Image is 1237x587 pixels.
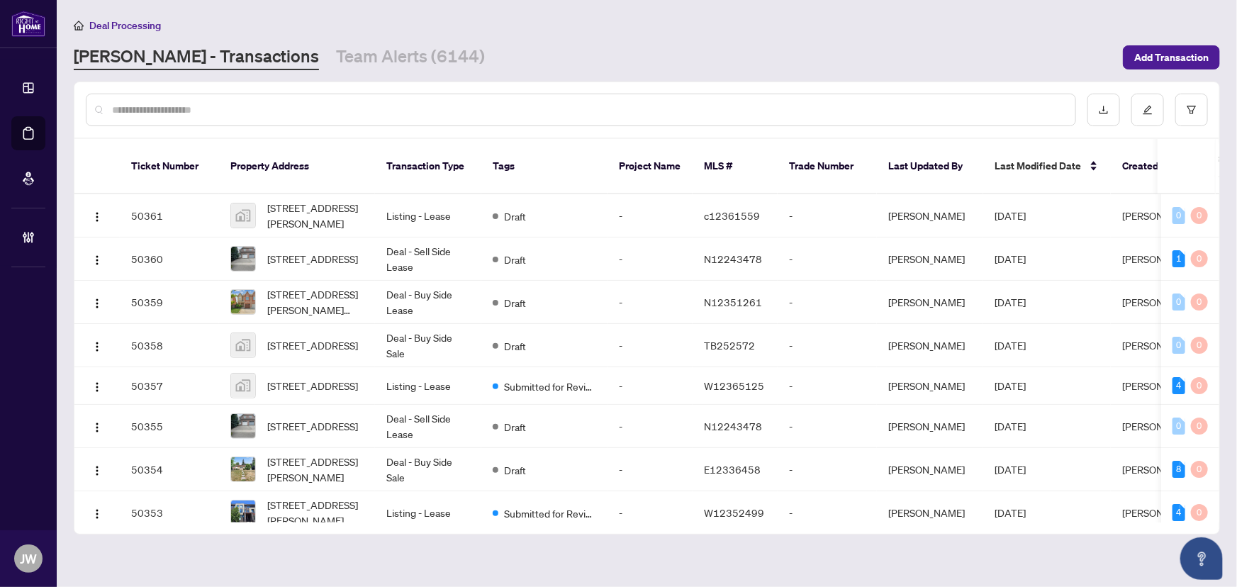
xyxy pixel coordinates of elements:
button: Logo [86,247,108,270]
td: Deal - Buy Side Sale [375,324,481,367]
td: [PERSON_NAME] [877,405,983,448]
span: [PERSON_NAME] [1122,463,1199,476]
td: Listing - Lease [375,491,481,535]
img: thumbnail-img [231,501,255,525]
td: - [608,237,693,281]
span: [STREET_ADDRESS] [267,378,358,393]
span: W12365125 [704,379,764,392]
span: [PERSON_NAME] [1122,252,1199,265]
span: TB252572 [704,339,755,352]
th: Property Address [219,139,375,194]
button: Add Transaction [1123,45,1220,69]
span: [DATE] [995,420,1026,432]
span: Submitted for Review [504,379,596,394]
td: - [608,367,693,405]
td: 50358 [120,324,219,367]
a: Team Alerts (6144) [336,45,485,70]
td: Deal - Buy Side Sale [375,448,481,491]
span: [PERSON_NAME] [1122,379,1199,392]
img: logo [11,11,45,37]
td: - [778,405,877,448]
span: Draft [504,338,526,354]
span: N12243478 [704,420,762,432]
span: [STREET_ADDRESS] [267,418,358,434]
td: - [778,367,877,405]
span: [DATE] [995,463,1026,476]
img: Logo [91,255,103,266]
button: Logo [86,334,108,357]
img: thumbnail-img [231,414,255,438]
span: [STREET_ADDRESS][PERSON_NAME] [267,497,364,528]
button: Logo [86,415,108,437]
td: - [608,194,693,237]
span: [DATE] [995,506,1026,519]
th: Ticket Number [120,139,219,194]
span: Draft [504,208,526,224]
button: Logo [86,291,108,313]
img: thumbnail-img [231,333,255,357]
td: [PERSON_NAME] [877,324,983,367]
span: [DATE] [995,339,1026,352]
button: Logo [86,204,108,227]
th: Created By [1111,139,1196,194]
img: Logo [91,508,103,520]
span: N12351261 [704,296,762,308]
img: Logo [91,298,103,309]
img: thumbnail-img [231,247,255,271]
th: MLS # [693,139,778,194]
img: Logo [91,422,103,433]
td: 50355 [120,405,219,448]
span: [PERSON_NAME] [1122,420,1199,432]
span: [STREET_ADDRESS][PERSON_NAME] [267,454,364,485]
td: Deal - Sell Side Lease [375,405,481,448]
img: Logo [91,381,103,393]
span: edit [1143,105,1153,115]
div: 0 [1191,207,1208,224]
div: 0 [1191,418,1208,435]
img: thumbnail-img [231,457,255,481]
button: Logo [86,374,108,397]
span: Draft [504,295,526,311]
span: Draft [504,252,526,267]
td: Listing - Lease [375,194,481,237]
button: Logo [86,501,108,524]
td: Deal - Sell Side Lease [375,237,481,281]
td: Deal - Buy Side Lease [375,281,481,324]
span: Add Transaction [1134,46,1209,69]
span: download [1099,105,1109,115]
span: JW [20,549,37,569]
td: - [778,491,877,535]
div: 0 [1191,337,1208,354]
span: [DATE] [995,296,1026,308]
span: [DATE] [995,379,1026,392]
td: - [608,491,693,535]
div: 0 [1191,250,1208,267]
span: home [74,21,84,30]
div: 0 [1191,293,1208,311]
td: [PERSON_NAME] [877,448,983,491]
span: [STREET_ADDRESS][PERSON_NAME][PERSON_NAME] [267,286,364,318]
img: thumbnail-img [231,374,255,398]
div: 0 [1172,207,1185,224]
span: filter [1187,105,1197,115]
button: Open asap [1180,537,1223,580]
td: [PERSON_NAME] [877,281,983,324]
td: 50354 [120,448,219,491]
span: [PERSON_NAME] [1122,296,1199,308]
a: [PERSON_NAME] - Transactions [74,45,319,70]
span: W12352499 [704,506,764,519]
button: edit [1131,94,1164,126]
th: Last Modified Date [983,139,1111,194]
span: [STREET_ADDRESS] [267,337,358,353]
span: [DATE] [995,209,1026,222]
button: Logo [86,458,108,481]
div: 0 [1172,293,1185,311]
span: Draft [504,462,526,478]
div: 1 [1172,250,1185,267]
span: Deal Processing [89,19,161,32]
img: thumbnail-img [231,290,255,314]
td: [PERSON_NAME] [877,491,983,535]
img: Logo [91,211,103,223]
span: c12361559 [704,209,760,222]
div: 0 [1191,504,1208,521]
